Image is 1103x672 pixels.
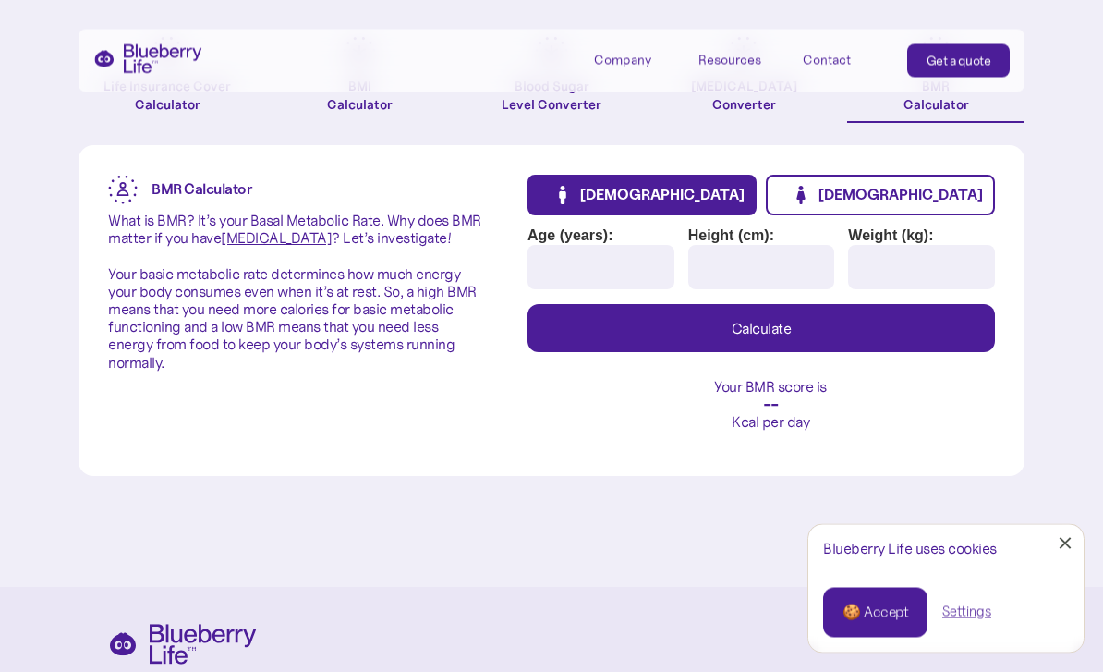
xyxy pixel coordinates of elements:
a: Settings [942,603,991,622]
p: What is BMR? It’s your Basal Metabolic Rate. Why does BMR matter if you have ? Let’s investigate!... [108,213,483,373]
div: [MEDICAL_DATA] Converter [691,78,797,115]
div: Close Cookie Popup [1065,544,1066,544]
div: Blood Sugar Level Converter [502,78,601,115]
div: Life Insurance Cover Calculator [79,78,256,115]
a: Contact [803,44,886,75]
label: [DEMOGRAPHIC_DATA] [818,187,984,205]
a: [MEDICAL_DATA] [221,229,332,248]
strong: BMR Calculator [152,180,251,199]
label: Weight (kg): [848,227,995,246]
div: Get a quote [927,52,991,70]
div: Blueberry Life uses cookies [823,540,1069,557]
div: Contact [803,53,851,68]
div: Company [594,53,651,68]
span: -- [546,397,995,414]
div: Resources [698,53,761,68]
div: Company [594,44,677,75]
label: [DEMOGRAPHIC_DATA] [579,187,745,205]
div: 🍪 Accept [842,603,908,623]
div: Resources [698,44,782,75]
div: BMR Calculator [903,78,969,115]
a: home [93,44,202,74]
div: BMI Calculator [327,78,393,115]
a: Get a quote [907,44,1011,78]
a: 🍪 Accept [823,588,927,638]
label: Age (years): [527,227,674,246]
label: Height (cm): [688,227,835,246]
a: Close Cookie Popup [1047,525,1084,562]
p: Your BMR score is Kcal per day [546,379,995,433]
button: Calculate [527,305,995,353]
